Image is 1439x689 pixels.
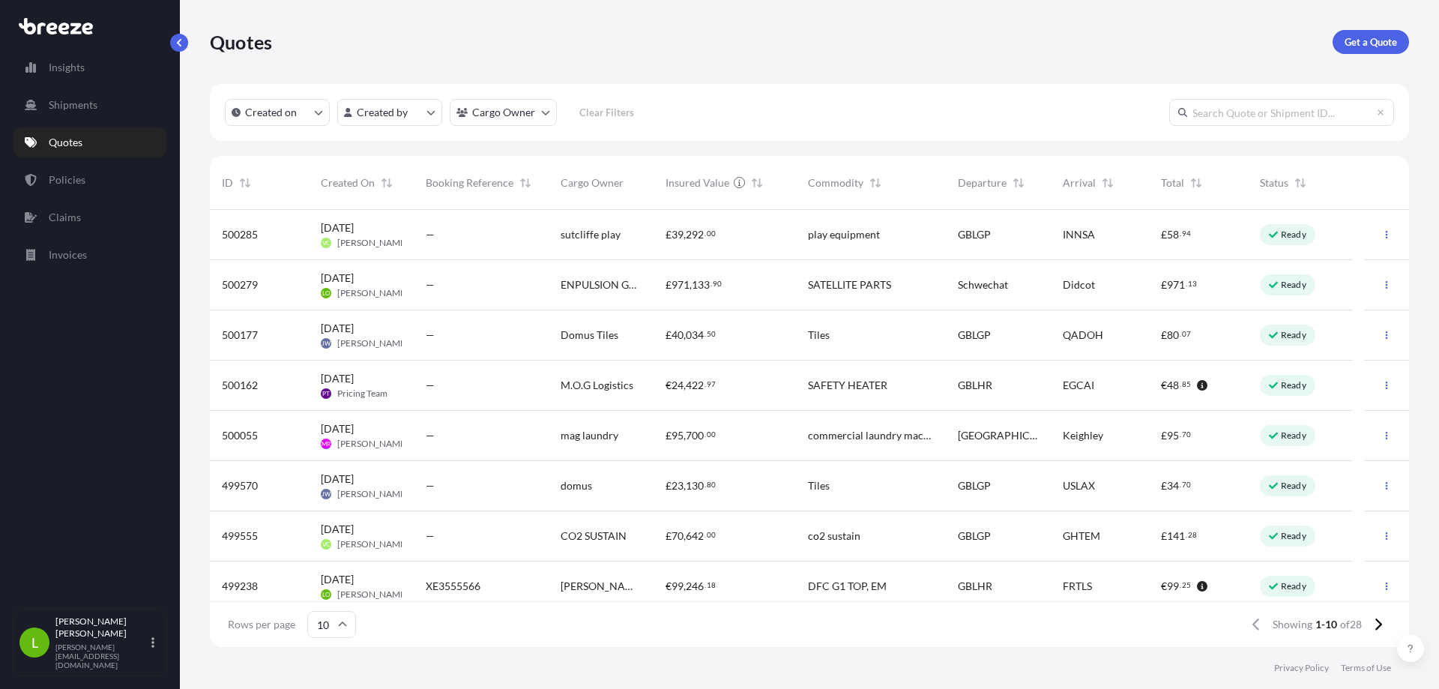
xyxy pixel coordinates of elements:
span: JW [322,336,331,351]
p: Invoices [49,247,87,262]
button: cargoOwner Filter options [450,99,557,126]
span: . [1180,432,1181,437]
span: . [1180,231,1181,236]
span: 00 [707,532,716,538]
span: co2 sustain [808,529,860,544]
span: — [426,428,435,443]
button: Sort [516,174,534,192]
span: 1-10 [1315,617,1337,632]
span: Insured Value [666,175,729,190]
span: 500279 [222,277,258,292]
span: of 28 [1340,617,1362,632]
span: , [690,280,692,290]
span: play equipment [808,227,880,242]
span: [DATE] [321,572,354,587]
span: 97 [707,382,716,387]
span: 141 [1167,531,1185,541]
span: 58 [1167,229,1179,240]
span: 500285 [222,227,258,242]
span: . [711,281,712,286]
button: createdOn Filter options [225,99,330,126]
span: 422 [686,380,704,391]
span: [PERSON_NAME] [337,287,408,299]
span: 130 [686,481,704,491]
button: Sort [866,174,884,192]
span: GBLGP [958,529,991,544]
span: SAFETY HEATER [808,378,887,393]
span: . [1186,281,1187,286]
span: 18 [707,583,716,588]
span: — [426,277,435,292]
span: DFC G1 TOP, EM [808,579,887,594]
span: 034 [686,330,704,340]
span: [PERSON_NAME] [337,438,408,450]
span: 23 [672,481,684,491]
span: Keighley [1063,428,1103,443]
span: € [666,581,672,592]
span: 642 [686,531,704,541]
span: 499555 [222,529,258,544]
span: 500177 [222,328,258,343]
span: . [705,432,706,437]
span: . [705,482,706,487]
span: Total [1161,175,1184,190]
span: ENPULSION GMBH [561,277,642,292]
span: , [684,581,686,592]
span: USLAX [1063,478,1095,493]
span: 34 [1167,481,1179,491]
span: [DATE] [321,220,354,235]
span: ID [222,175,233,190]
span: . [1180,482,1181,487]
span: JW [322,487,331,502]
span: 07 [1182,331,1191,337]
span: [PERSON_NAME] [337,237,408,249]
span: 39 [672,229,684,240]
span: Cargo Owner [561,175,624,190]
span: . [1186,532,1187,538]
span: . [705,231,706,236]
p: Cargo Owner [472,105,535,120]
button: Sort [236,174,254,192]
span: , [684,380,686,391]
span: £ [666,481,672,491]
p: Policies [49,172,85,187]
span: , [684,430,686,441]
span: GBLHR [958,378,992,393]
span: £ [1161,531,1167,541]
button: Sort [748,174,766,192]
span: 13 [1188,281,1197,286]
span: 25 [1182,583,1191,588]
span: . [705,532,706,538]
button: Sort [1291,174,1309,192]
span: QADOH [1063,328,1103,343]
span: GBLGP [958,478,991,493]
button: Sort [1010,174,1028,192]
span: 246 [686,581,704,592]
p: Ready [1281,530,1306,542]
button: Sort [378,174,396,192]
span: , [684,330,686,340]
span: 500055 [222,428,258,443]
span: 70 [1182,432,1191,437]
span: 133 [692,280,710,290]
span: GBLGP [958,328,991,343]
span: € [666,380,672,391]
span: 292 [686,229,704,240]
span: , [684,229,686,240]
span: . [705,331,706,337]
a: Privacy Policy [1274,662,1329,674]
a: Policies [13,165,167,195]
span: VC [322,537,330,552]
span: L [31,635,38,650]
span: Rows per page [228,617,295,632]
span: Commodity [808,175,863,190]
span: GBLHR [958,579,992,594]
span: Didcot [1063,277,1095,292]
span: 95 [1167,430,1179,441]
span: 500162 [222,378,258,393]
span: 99 [672,581,684,592]
span: GHTEM [1063,529,1100,544]
span: [PERSON_NAME] [337,337,408,349]
span: [DATE] [321,472,354,487]
span: 00 [707,231,716,236]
